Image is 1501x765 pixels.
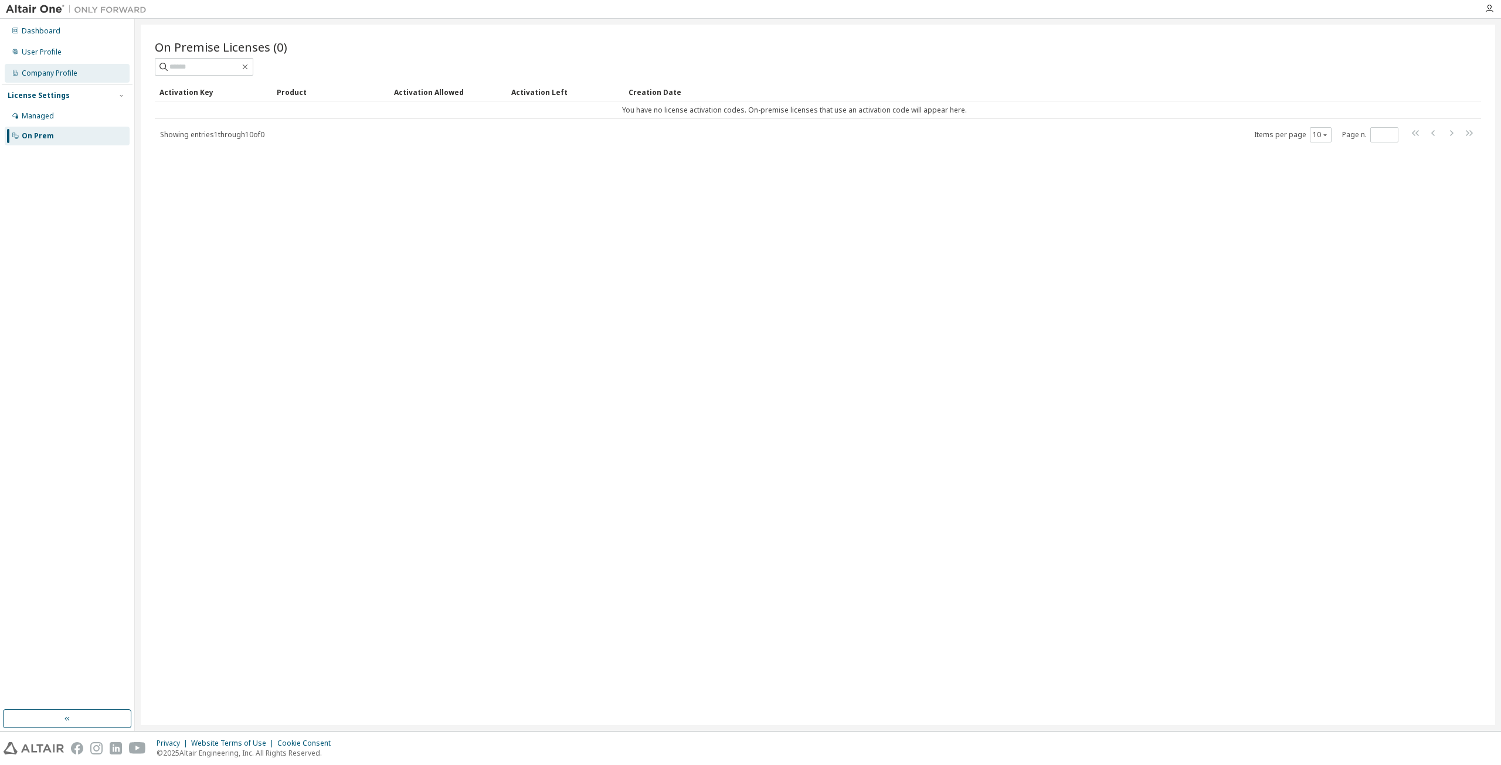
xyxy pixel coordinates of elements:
[90,742,103,754] img: instagram.svg
[511,83,619,101] div: Activation Left
[22,47,62,57] div: User Profile
[71,742,83,754] img: facebook.svg
[155,39,287,55] span: On Premise Licenses (0)
[8,91,70,100] div: License Settings
[22,131,54,141] div: On Prem
[155,101,1434,119] td: You have no license activation codes. On-premise licenses that use an activation code will appear...
[1342,127,1398,142] span: Page n.
[129,742,146,754] img: youtube.svg
[277,739,338,748] div: Cookie Consent
[159,83,267,101] div: Activation Key
[394,83,502,101] div: Activation Allowed
[157,748,338,758] p: © 2025 Altair Engineering, Inc. All Rights Reserved.
[629,83,1429,101] div: Creation Date
[22,69,77,78] div: Company Profile
[191,739,277,748] div: Website Terms of Use
[1254,127,1332,142] span: Items per page
[110,742,122,754] img: linkedin.svg
[160,130,264,140] span: Showing entries 1 through 10 of 0
[277,83,385,101] div: Product
[22,26,60,36] div: Dashboard
[1313,130,1329,140] button: 10
[6,4,152,15] img: Altair One
[4,742,64,754] img: altair_logo.svg
[157,739,191,748] div: Privacy
[22,111,54,121] div: Managed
